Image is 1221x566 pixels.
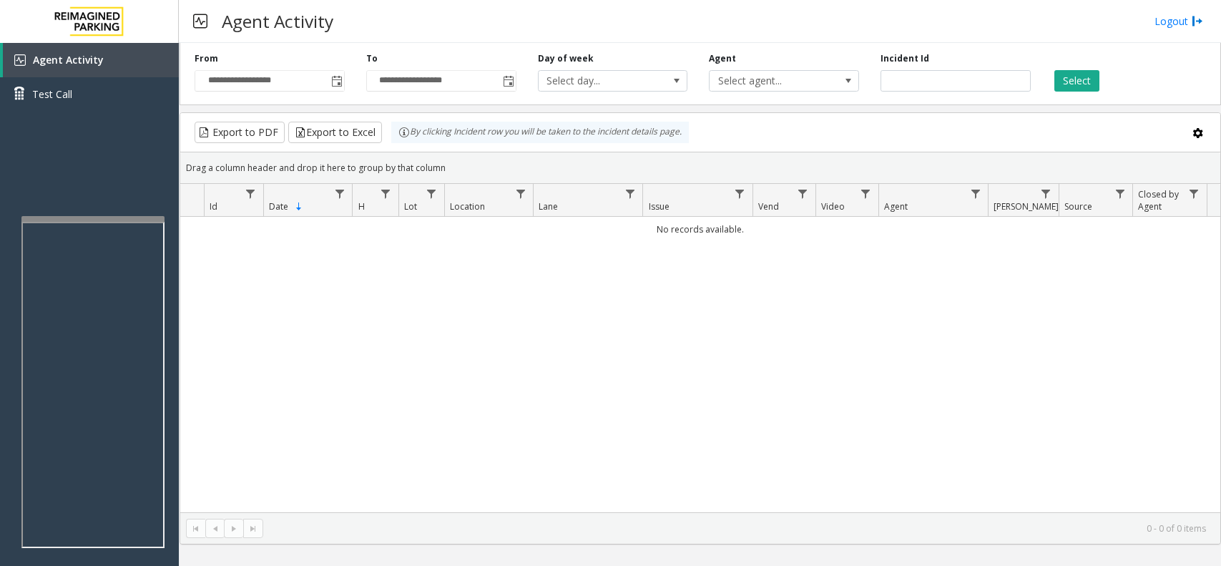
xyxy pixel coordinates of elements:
kendo-pager-info: 0 - 0 of 0 items [272,522,1206,535]
a: Agent Filter Menu [966,184,985,203]
div: By clicking Incident row you will be taken to the incident details page. [391,122,689,143]
span: Toggle popup [328,71,344,91]
img: 'icon' [14,54,26,66]
span: [PERSON_NAME] [994,200,1059,213]
a: H Filter Menu [376,184,395,203]
button: Export to Excel [288,122,382,143]
span: Closed by Agent [1138,188,1179,213]
span: Agent Activity [33,53,104,67]
a: Issue Filter Menu [730,184,750,203]
span: Issue [649,200,670,213]
a: Location Filter Menu [511,184,530,203]
label: Incident Id [881,52,929,65]
label: From [195,52,218,65]
a: Logout [1154,14,1203,29]
span: Select agent... [710,71,828,91]
span: Select day... [539,71,657,91]
button: Export to PDF [195,122,285,143]
span: Agent [884,200,908,213]
a: Closed by Agent Filter Menu [1185,184,1204,203]
span: Sortable [293,201,305,213]
div: Drag a column header and drop it here to group by that column [180,155,1220,180]
span: Vend [758,200,779,213]
span: Location [450,200,485,213]
a: Id Filter Menu [241,184,260,203]
a: Video Filter Menu [856,184,876,203]
td: No records available. [180,217,1220,242]
a: Agent Activity [3,43,179,77]
span: Source [1064,200,1092,213]
label: Day of week [538,52,594,65]
a: Source Filter Menu [1110,184,1129,203]
span: Test Call [32,87,72,102]
span: Toggle popup [500,71,516,91]
a: Vend Filter Menu [793,184,813,203]
span: H [358,200,365,213]
span: Date [269,200,288,213]
a: Date Filter Menu [330,184,349,203]
h3: Agent Activity [215,4,340,39]
img: infoIcon.svg [398,127,410,138]
span: Id [210,200,217,213]
span: Lane [539,200,558,213]
span: Lot [404,200,417,213]
label: Agent [709,52,736,65]
a: Lane Filter Menu [620,184,639,203]
a: Lot Filter Menu [422,184,441,203]
label: To [366,52,378,65]
span: Video [821,200,845,213]
div: Data table [180,184,1220,512]
button: Select [1054,70,1099,92]
img: pageIcon [193,4,207,39]
img: logout [1192,14,1203,29]
a: Parker Filter Menu [1036,184,1056,203]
